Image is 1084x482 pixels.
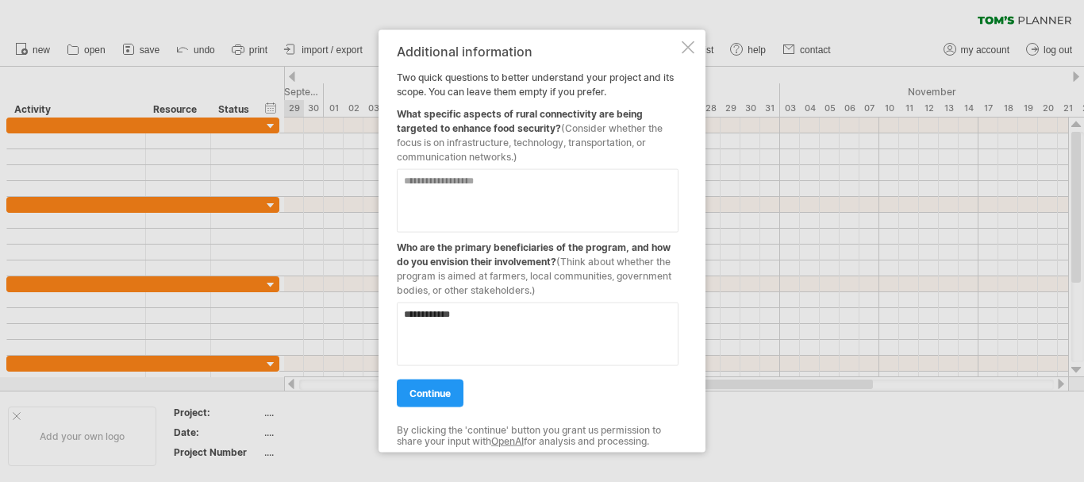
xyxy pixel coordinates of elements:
[397,98,678,164] div: What specific aspects of rural connectivity are being targeted to enhance food security?
[397,44,678,438] div: Two quick questions to better understand your project and its scope. You can leave them empty if ...
[397,44,678,58] div: Additional information
[397,121,663,162] span: (Consider whether the focus is on infrastructure, technology, transportation, or communication ne...
[397,232,678,297] div: Who are the primary beneficiaries of the program, and how do you envision their involvement?
[409,387,451,399] span: continue
[397,379,463,407] a: continue
[491,435,524,447] a: OpenAI
[397,424,678,447] div: By clicking the 'continue' button you grant us permission to share your input with for analysis a...
[397,255,671,295] span: (Think about whether the program is aimed at farmers, local communities, government bodies, or ot...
